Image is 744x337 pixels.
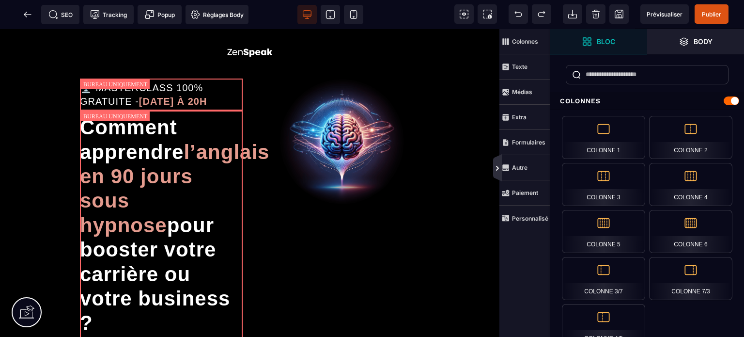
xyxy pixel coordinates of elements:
strong: Formulaires [512,139,545,146]
img: adf03937b17c6f48210a28371234eee9_logo_zenspeak.png [220,15,279,33]
span: Favicon [186,5,248,24]
strong: Personnalisé [512,215,548,222]
strong: Bloc [597,38,615,45]
strong: Colonnes [512,38,538,45]
span: Importer [563,4,582,24]
div: Colonne 4 [649,163,732,206]
span: Ouvrir les blocs [550,29,647,54]
div: Colonne 7/3 [649,257,732,300]
strong: Extra [512,113,527,121]
span: Tracking [90,10,127,19]
span: Aperçu [640,4,689,24]
span: Autre [499,155,550,180]
span: Rétablir [532,4,551,24]
span: SEO [48,10,73,19]
span: Personnalisé [499,206,550,231]
div: Comment apprendre pour booster votre carrière ou votre business ? [80,86,243,306]
span: Voir les composants [454,4,474,24]
div: Colonne 6 [649,210,732,253]
div: 🖥️ MASTERCLASS 100% GRATUITE - [80,52,243,79]
span: Texte [499,54,550,80]
span: Popup [145,10,175,19]
div: Colonne 2 [649,116,732,159]
span: Capture d'écran [478,4,497,24]
span: Voir tablette [321,5,340,24]
span: Voir bureau [297,5,317,24]
img: 488bd1f94ef350e01b078492c70beb4b_68b4783387ddf_brain.png [279,49,405,176]
span: Nettoyage [586,4,605,24]
span: Extra [499,105,550,130]
div: Colonne 3/7 [562,257,645,300]
span: Colonnes [499,29,550,54]
div: Colonne 5 [562,210,645,253]
span: Prévisualiser [647,11,682,18]
strong: Body [694,38,713,45]
strong: Autre [512,164,527,171]
span: Paiement [499,180,550,206]
span: Enregistrer [609,4,629,24]
span: Retour [18,5,37,24]
strong: Texte [512,63,527,70]
span: Publier [702,11,721,18]
span: Réglages Body [190,10,244,19]
span: Enregistrer le contenu [695,4,728,24]
span: Médias [499,80,550,105]
div: Colonnes [550,92,744,110]
span: Afficher les vues [550,154,560,183]
div: Colonne 1 [562,116,645,159]
strong: Médias [512,88,532,96]
span: Code de suivi [83,5,134,24]
b: [DATE] À 20H [139,67,207,78]
strong: Paiement [512,189,538,196]
span: Défaire [509,4,528,24]
div: Colonne 3 [562,163,645,206]
span: Voir mobile [344,5,363,24]
span: Créer une alerte modale [138,5,182,24]
span: Formulaires [499,130,550,155]
span: Ouvrir les calques [647,29,744,54]
span: Métadata SEO [41,5,79,24]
